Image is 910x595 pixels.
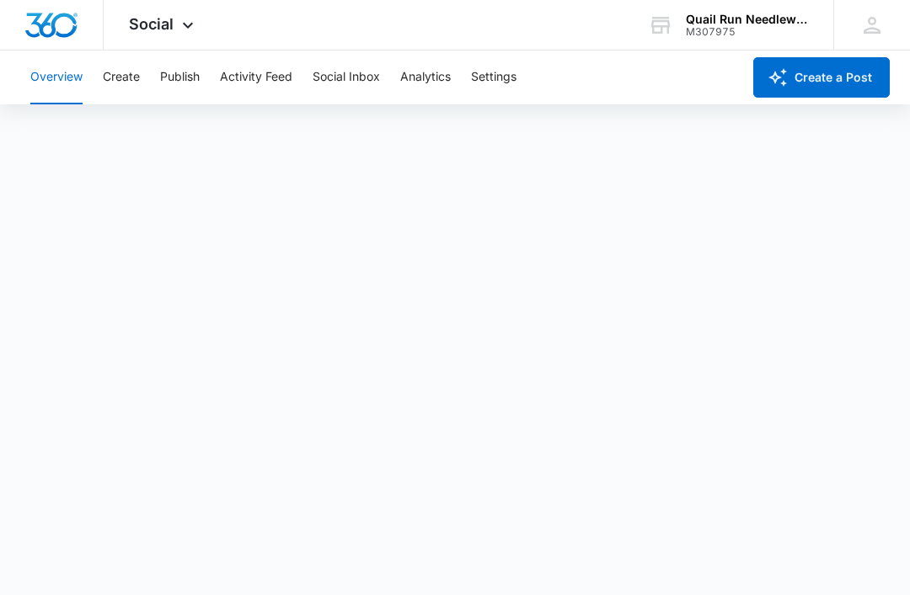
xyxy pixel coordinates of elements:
div: account id [686,26,809,38]
button: Create a Post [753,57,890,98]
button: Overview [30,50,83,104]
button: Publish [160,50,200,104]
button: Analytics [400,50,451,104]
span: Social [129,15,174,33]
button: Create [103,50,140,104]
button: Settings [471,50,517,104]
div: account name [686,13,809,26]
button: Activity Feed [220,50,292,104]
button: Social Inbox [313,50,380,104]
